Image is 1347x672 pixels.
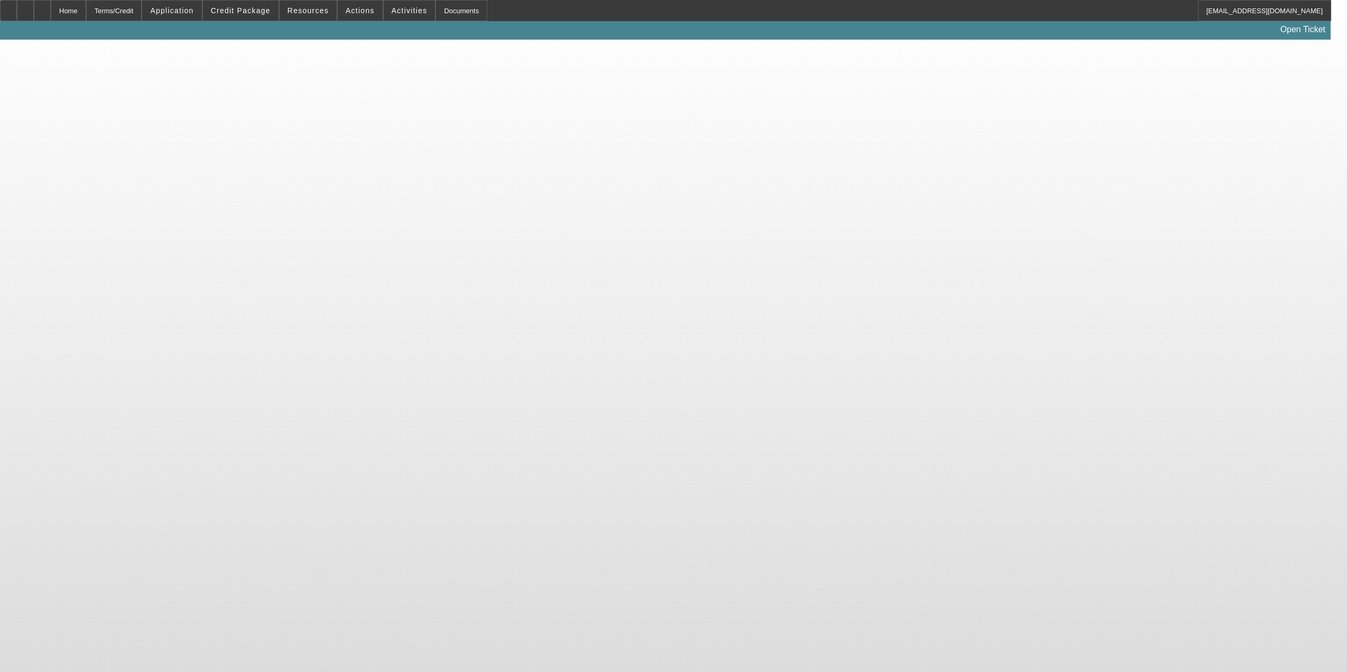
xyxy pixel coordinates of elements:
span: Application [150,6,193,15]
button: Resources [280,1,337,21]
button: Credit Package [203,1,278,21]
span: Activities [392,6,428,15]
span: Actions [346,6,375,15]
button: Activities [384,1,435,21]
span: Credit Package [211,6,271,15]
a: Open Ticket [1276,21,1330,39]
button: Application [142,1,201,21]
span: Resources [287,6,329,15]
button: Actions [338,1,383,21]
